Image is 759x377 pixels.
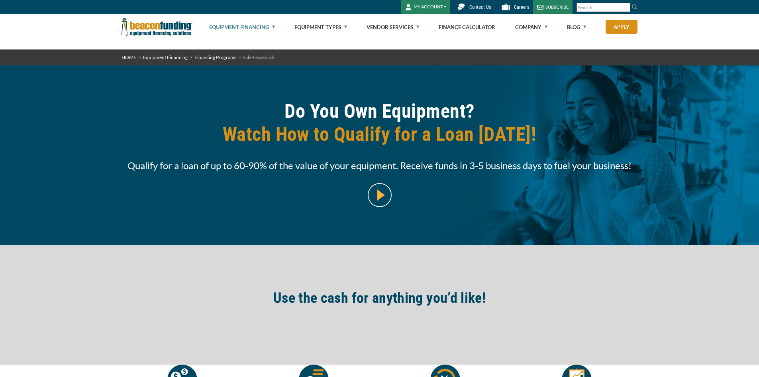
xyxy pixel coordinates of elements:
[622,4,628,11] a: Clear search text
[122,289,638,307] h2: Use the cash for anything you’d like!
[209,14,275,40] a: Equipment Financing
[567,14,586,40] a: Blog
[632,4,638,10] img: Search
[122,100,638,152] h1: Do You Own Equipment?
[514,4,529,10] span: Careers
[143,54,188,60] a: Equipment Financing
[469,4,491,10] span: Contact Us
[515,14,547,40] a: Company
[122,14,192,40] img: Beacon Funding Corporation logo
[122,158,638,173] span: Qualify for a loan of up to 60-90% of the value of your equipment. Receive funds in 3-5 business ...
[606,20,637,34] a: Apply
[367,14,419,40] a: Vendor Services
[439,14,495,40] a: Finance Calculator
[122,123,638,146] span: Watch How to Qualify for a Loan [DATE]!
[122,54,136,60] a: HOME
[243,54,275,60] span: Sale-Leaseback
[368,183,392,207] img: video modal pop-up play button
[577,3,630,12] input: Search
[194,54,236,60] a: Financing Programs
[294,14,347,40] a: Equipment Types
